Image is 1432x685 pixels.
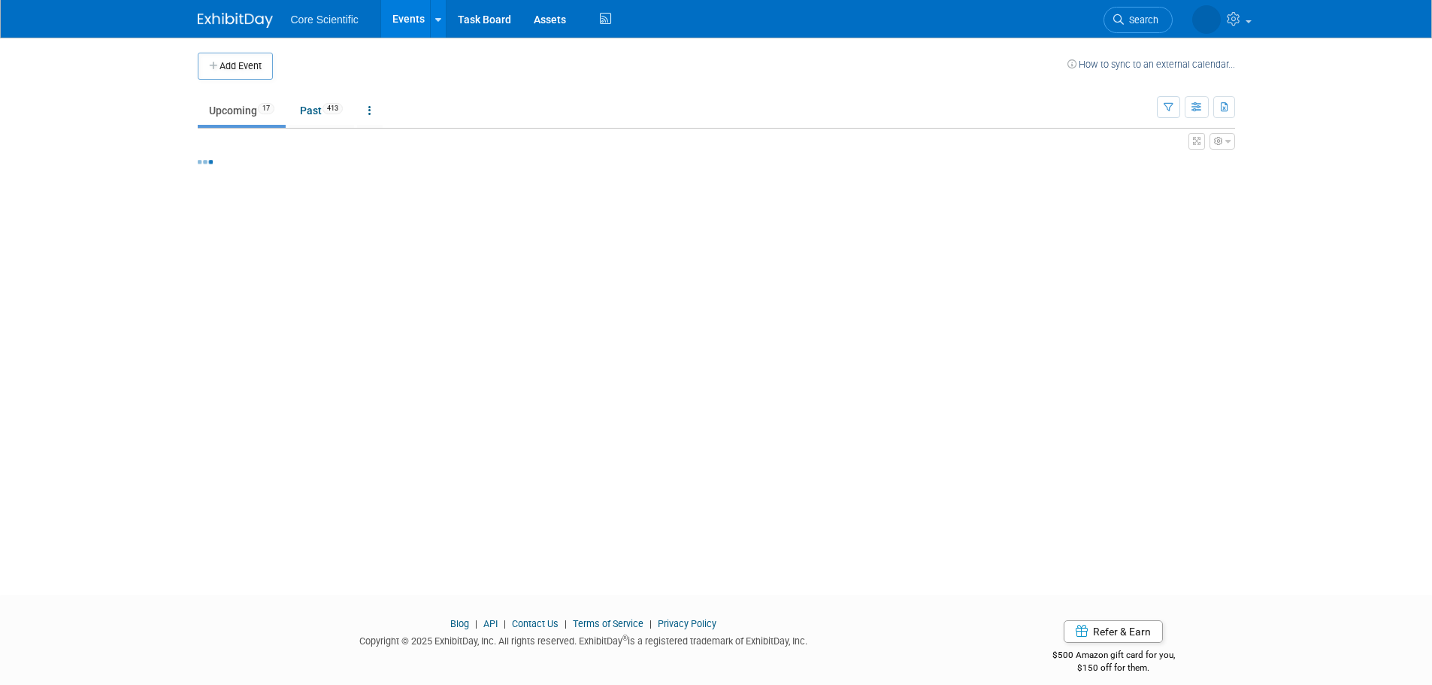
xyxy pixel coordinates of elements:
a: Contact Us [512,618,559,629]
div: Copyright © 2025 ExhibitDay, Inc. All rights reserved. ExhibitDay is a registered trademark of Ex... [198,631,970,648]
a: Refer & Earn [1064,620,1163,643]
a: Terms of Service [573,618,643,629]
div: $150 off for them. [992,662,1235,674]
img: ExhibitDay [198,13,273,28]
span: Search [1124,14,1158,26]
a: Search [1104,7,1173,33]
span: | [561,618,571,629]
div: $500 Amazon gift card for you, [992,639,1235,674]
a: API [483,618,498,629]
img: Alyona Yurchenko [1192,5,1221,34]
span: Core Scientific [291,14,359,26]
img: loading... [198,160,213,164]
span: 17 [258,103,274,114]
span: | [646,618,655,629]
a: Blog [450,618,469,629]
sup: ® [622,634,628,642]
span: 413 [322,103,343,114]
span: | [471,618,481,629]
a: Privacy Policy [658,618,716,629]
button: Add Event [198,53,273,80]
a: Past413 [289,96,354,125]
a: Upcoming17 [198,96,286,125]
span: | [500,618,510,629]
a: How to sync to an external calendar... [1067,59,1235,70]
